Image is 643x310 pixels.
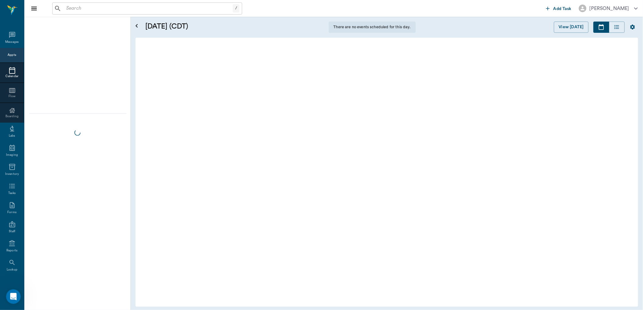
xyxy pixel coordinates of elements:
[233,4,239,12] div: /
[9,134,15,138] div: Labs
[7,210,16,215] div: Forms
[6,248,18,253] div: Reports
[6,289,21,304] iframe: Intercom live chat
[7,267,17,272] div: Lookup
[64,4,233,13] input: Search
[544,3,574,14] button: Add Task
[590,5,629,12] div: [PERSON_NAME]
[6,153,18,157] div: Imaging
[8,53,16,57] div: Appts
[329,22,416,33] div: There are no events scheduled for this day.
[133,14,140,38] button: Open calendar
[574,3,643,14] button: [PERSON_NAME]
[5,40,19,44] div: Messages
[5,172,19,176] div: Inventory
[9,229,15,234] div: Staff
[28,2,40,15] button: Close drawer
[554,22,589,33] button: View [DATE]
[8,191,16,196] div: Tasks
[145,22,305,31] h5: [DATE] (CDT)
